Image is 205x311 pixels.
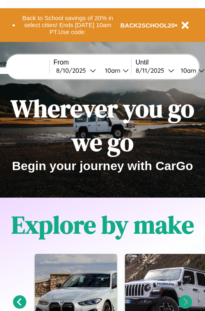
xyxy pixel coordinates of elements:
button: 8/10/2025 [54,66,98,75]
b: BACK2SCHOOL20 [121,22,175,29]
button: Back to School savings of 20% in select cities! Ends [DATE] 10am PT.Use code: [15,12,121,38]
div: 10am [101,67,123,74]
div: 8 / 10 / 2025 [56,67,90,74]
label: From [54,59,131,66]
h1: Explore by make [11,208,194,242]
button: 10am [98,66,131,75]
div: 10am [177,67,198,74]
div: 8 / 11 / 2025 [136,67,168,74]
